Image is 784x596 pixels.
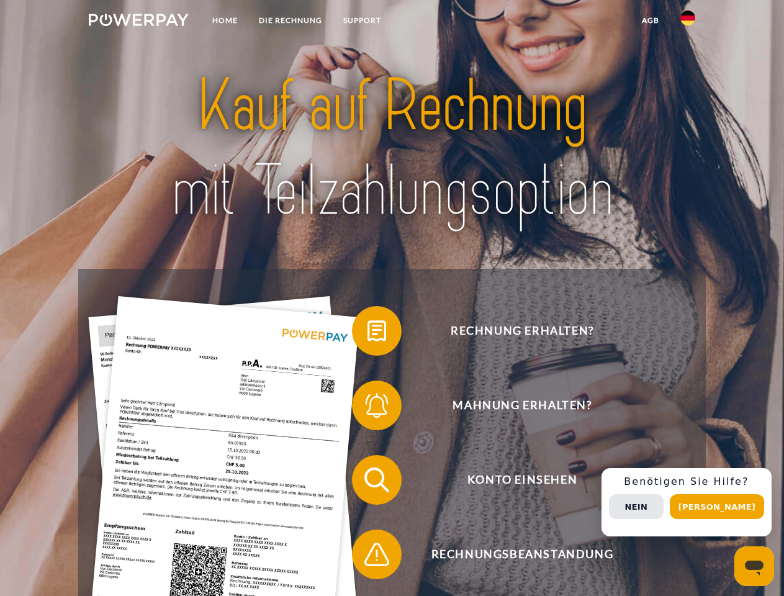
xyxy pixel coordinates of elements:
img: qb_bell.svg [361,390,392,421]
button: Mahnung erhalten? [352,381,675,430]
span: Rechnung erhalten? [370,306,674,356]
a: Home [202,9,248,32]
div: Schnellhilfe [602,468,772,536]
h3: Benötigen Sie Hilfe? [609,476,764,488]
a: SUPPORT [333,9,392,32]
img: title-powerpay_de.svg [119,60,665,238]
img: qb_warning.svg [361,539,392,570]
a: DIE RECHNUNG [248,9,333,32]
button: Rechnungsbeanstandung [352,530,675,579]
span: Konto einsehen [370,455,674,505]
span: Rechnungsbeanstandung [370,530,674,579]
img: qb_search.svg [361,464,392,495]
button: Nein [609,494,664,519]
img: de [680,11,695,25]
img: qb_bill.svg [361,315,392,346]
a: agb [631,9,670,32]
img: logo-powerpay-white.svg [89,14,189,26]
button: Rechnung erhalten? [352,306,675,356]
iframe: Schaltfläche zum Öffnen des Messaging-Fensters [734,546,774,586]
button: [PERSON_NAME] [670,494,764,519]
button: Konto einsehen [352,455,675,505]
span: Mahnung erhalten? [370,381,674,430]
